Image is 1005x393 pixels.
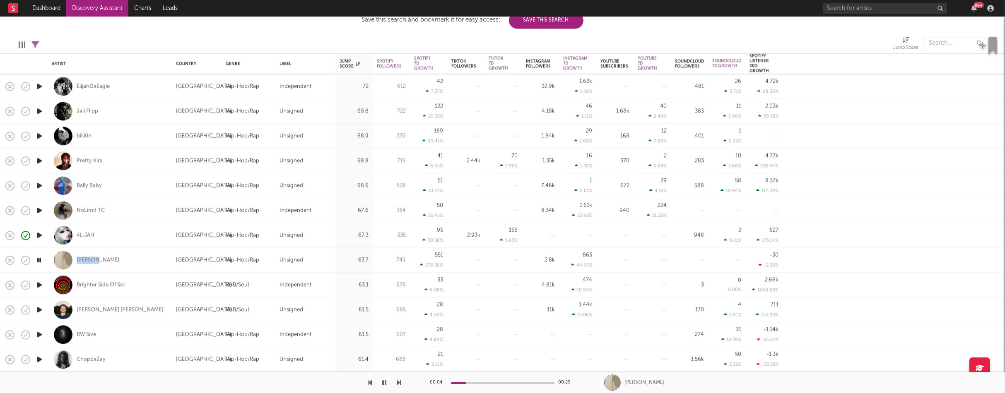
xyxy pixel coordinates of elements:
div: Unsigned [280,230,303,240]
div: 3.66 % [723,163,741,168]
div: 1.84k [526,131,555,141]
div: Hip-Hop/Rap [226,81,259,91]
div: 10.94 % [571,287,592,292]
div: 69.8 [340,106,369,116]
div: Spotify Listener 30D Growth [750,53,769,73]
div: 42 [437,79,443,84]
div: 58 [735,178,741,183]
div: Hip-Hop/Rap [226,206,259,216]
div: 72 [340,81,369,91]
a: ChoppaZay [77,356,106,363]
div: 10.47 % [423,188,443,193]
div: Unsigned [280,106,303,116]
div: R&B/Soul [226,305,249,315]
div: 2.95 % [500,163,518,168]
a: RW 5ive [77,331,96,338]
div: Instagram 7D Growth [563,56,588,71]
div: 335 [377,230,406,240]
div: 4 [738,302,741,307]
a: Pretty Kira [77,157,103,165]
div: [GEOGRAPHIC_DATA] [176,230,232,240]
div: 2.44k [451,156,480,166]
div: 2.8k [526,255,555,265]
div: 0 [738,278,741,283]
div: Save this search and bookmark it for easy access: [362,17,583,23]
div: 29 [660,178,667,183]
div: 26 [735,79,741,84]
div: [GEOGRAPHIC_DATA] [176,280,232,290]
div: Unsigned [280,255,303,265]
div: 68.36 % [757,89,778,94]
div: 51 [438,178,443,183]
div: 39.58 % [422,237,443,243]
div: Independent [280,330,311,340]
div: Hip-Hop/Rap [226,255,259,265]
div: YouTube 7D Growth [638,56,657,71]
div: 21 [438,352,443,357]
div: 4.40 % [424,312,443,317]
div: 41 [437,153,443,158]
div: 4.18k [526,106,555,116]
div: 1940.88 % [752,287,778,292]
div: Hip-Hop/Rap [226,181,259,191]
a: 4L JAH [77,232,94,239]
a: [PERSON_NAME] [PERSON_NAME] [77,306,163,314]
div: 5.19 % [575,89,592,94]
div: Country [176,61,213,66]
div: 4.84 % [424,337,443,342]
div: Unsigned [280,355,303,364]
div: 31.28 % [647,213,667,218]
div: 588 [675,181,704,191]
div: Instagram Followers [526,59,551,69]
div: Jump Score [340,59,360,69]
div: [GEOGRAPHIC_DATA] [176,255,232,265]
div: 16.45 % [423,213,443,218]
div: 61.5 [340,305,369,315]
div: 401 [675,131,704,141]
div: Hip-Hop/Rap [226,230,259,240]
div: 61.5 [340,330,369,340]
div: 0.25 % [723,138,741,144]
div: 4.81k [526,280,555,290]
div: Edit Columns [19,33,25,57]
div: 00:04 [430,378,447,388]
div: 1.20 % [575,163,592,168]
div: Hip-Hop/Rap [226,330,259,340]
div: 33 [437,277,443,283]
div: [GEOGRAPHIC_DATA] [176,305,232,315]
div: 2.96 % [723,113,741,119]
div: 39.32 % [758,113,778,119]
div: [GEOGRAPHIC_DATA] [176,131,232,141]
div: 576 [377,280,406,290]
div: Bally Baby [77,182,102,189]
div: 2.03k [765,103,778,109]
div: 940 [600,206,629,216]
div: 50 [735,352,741,357]
div: 383 [675,106,704,116]
div: 11k [526,305,555,315]
div: 67.6 [340,206,369,216]
div: 0.21 % [724,237,741,243]
div: ElijahDaEagle [77,83,110,90]
div: 31 [736,327,741,332]
div: Soundcloud Followers [675,59,704,69]
div: 5.63 % [500,237,518,243]
div: Unsigned [280,131,303,141]
div: 283 [675,156,704,166]
div: 688 [377,355,406,364]
div: 12.76 % [721,337,741,342]
div: 156 [509,228,518,233]
div: Brighter Side Of Sol [77,281,125,289]
div: 95 [437,228,443,233]
div: [PERSON_NAME] [625,379,665,386]
div: 3 [675,280,704,290]
div: 32.9k [526,81,555,91]
div: -33.55 % [757,362,778,367]
div: Unsigned [280,156,303,166]
div: 1.60 % [574,138,592,144]
div: [GEOGRAPHIC_DATA] [176,156,232,166]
